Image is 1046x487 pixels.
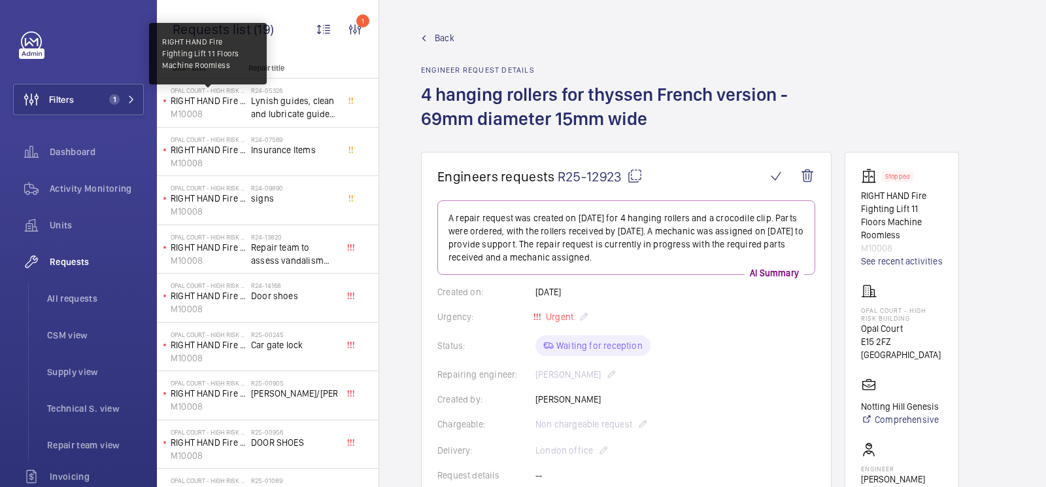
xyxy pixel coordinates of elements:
[171,302,246,316] p: M10008
[171,428,246,436] p: Opal Court - High Risk Building
[47,365,144,378] span: Supply view
[251,331,337,338] h2: R25-00245
[558,168,643,185] span: R25-12923
[171,205,246,218] p: M10008
[171,254,246,267] p: M10008
[861,473,925,486] p: [PERSON_NAME]
[861,168,882,184] img: elevator.svg
[435,31,454,45] span: Back
[745,266,804,280] p: AI Summary
[171,449,246,462] p: M10008
[50,255,144,268] span: Requests
[171,233,246,241] p: Opal Court - High Risk Building
[171,281,246,289] p: Opal Court - High Risk Building
[248,63,335,73] p: Repair title
[885,174,910,179] p: Stopped
[171,352,246,365] p: M10008
[171,379,246,387] p: Opal Court - High Risk Building
[861,306,943,322] p: Opal Court - High Risk Building
[251,143,337,156] span: Insurance Items
[47,292,144,305] span: All requests
[171,477,246,484] p: Opal Court - High Risk Building
[251,477,337,484] h2: R25-01089
[251,289,337,302] span: Door shoes
[251,241,337,267] span: Repair team to assess vandalism damage after entrapment
[251,135,337,143] h2: R24-07569
[171,289,246,302] p: RIGHT HAND Fire Fighting Lift 11 Floors Machine Roomless
[861,255,943,268] a: See recent activities
[50,182,144,195] span: Activity Monitoring
[251,233,337,241] h2: R24-13820
[251,338,337,352] span: Car gate lock
[251,184,337,192] h2: R24-09890
[251,379,337,387] h2: R25-00905
[171,436,246,449] p: RIGHT HAND Fire Fighting Lift 11 Floors Machine Roomless
[861,400,939,413] p: Notting Hill Genesis
[50,219,144,232] span: Units
[251,387,337,400] span: [PERSON_NAME]/[PERSON_NAME]
[162,36,254,71] p: RIGHT HAND Fire Fighting Lift 11 Floors Machine Roomless
[13,84,144,115] button: Filters1
[861,322,943,335] p: Opal Court
[171,338,246,352] p: RIGHT HAND Fire Fighting Lift 11 Floors Machine Roomless
[171,156,246,170] p: M10008
[251,192,337,205] span: signs
[251,436,337,449] span: DOOR SHOES
[251,86,337,94] h2: R24-05326
[861,189,943,242] p: RIGHT HAND Fire Fighting Lift 11 Floors Machine Roomless
[171,135,246,143] p: Opal Court - High Risk Building
[861,335,943,361] p: E15 2FZ [GEOGRAPHIC_DATA]
[421,65,832,75] h2: Engineer request details
[109,94,120,105] span: 1
[171,387,246,400] p: RIGHT HAND Fire Fighting Lift 11 Floors Machine Roomless
[171,331,246,338] p: Opal Court - High Risk Building
[437,168,555,185] span: Engineers requests
[251,428,337,436] h2: R25-00956
[47,402,144,415] span: Technical S. view
[421,82,832,152] h1: 4 hanging rollers for thyssen French version - 69mm diameter 15mm wide
[861,242,943,255] p: M10008
[47,329,144,342] span: CSM view
[251,94,337,120] span: Lynish guides, clean and lubricate guides and replace all 4 guide shoe liners
[171,192,246,205] p: RIGHT HAND Fire Fighting Lift 11 Floors Machine Roomless
[171,241,246,254] p: RIGHT HAND Fire Fighting Lift 11 Floors Machine Roomless
[448,211,804,264] p: A repair request was created on [DATE] for 4 hanging rollers and a crocodile clip. Parts were ord...
[861,465,925,473] p: Engineer
[171,94,246,107] p: RIGHT HAND Fire Fighting Lift 11 Floors Machine Roomless
[171,86,246,94] p: Opal Court - High Risk Building
[47,439,144,452] span: Repair team view
[50,470,144,483] span: Invoicing
[251,281,337,289] h2: R24-14168
[171,107,246,120] p: M10008
[861,413,939,426] a: Comprehensive
[50,145,144,158] span: Dashboard
[171,400,246,413] p: M10008
[171,143,246,156] p: RIGHT HAND Fire Fighting Lift 11 Floors Machine Roomless
[173,21,254,37] span: Requests list
[49,93,74,106] span: Filters
[171,184,246,192] p: Opal Court - High Risk Building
